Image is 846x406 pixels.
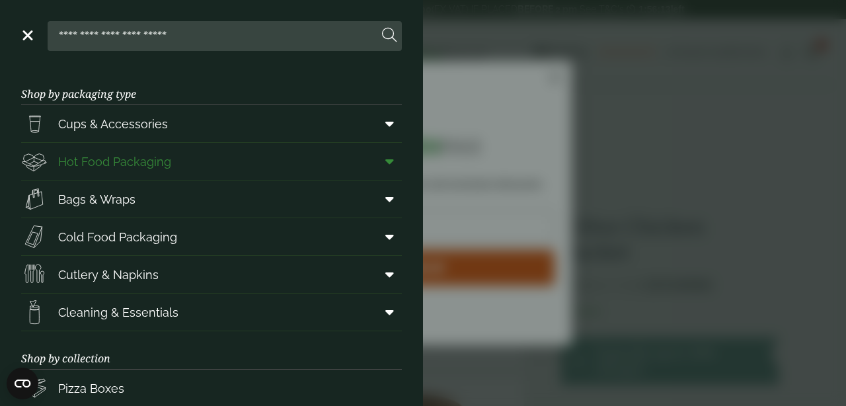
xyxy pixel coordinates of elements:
a: Cleaning & Essentials [21,294,402,331]
span: Cleaning & Essentials [58,304,178,321]
img: Deli_box.svg [21,148,48,175]
button: Open CMP widget [7,368,38,399]
h3: Shop by collection [21,331,402,370]
img: Paper_carriers.svg [21,186,48,212]
span: Cups & Accessories [58,115,168,133]
a: Cutlery & Napkins [21,256,402,293]
img: Sandwich_box.svg [21,223,48,250]
a: Cups & Accessories [21,105,402,142]
span: Cold Food Packaging [58,228,177,246]
span: Hot Food Packaging [58,153,171,171]
span: Pizza Boxes [58,380,124,397]
a: Cold Food Packaging [21,218,402,255]
img: open-wipe.svg [21,299,48,325]
a: Hot Food Packaging [21,143,402,180]
img: Cutlery.svg [21,261,48,288]
span: Cutlery & Napkins [58,266,159,284]
h3: Shop by packaging type [21,67,402,105]
span: Bags & Wraps [58,190,135,208]
a: Bags & Wraps [21,181,402,218]
img: PintNhalf_cup.svg [21,110,48,137]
